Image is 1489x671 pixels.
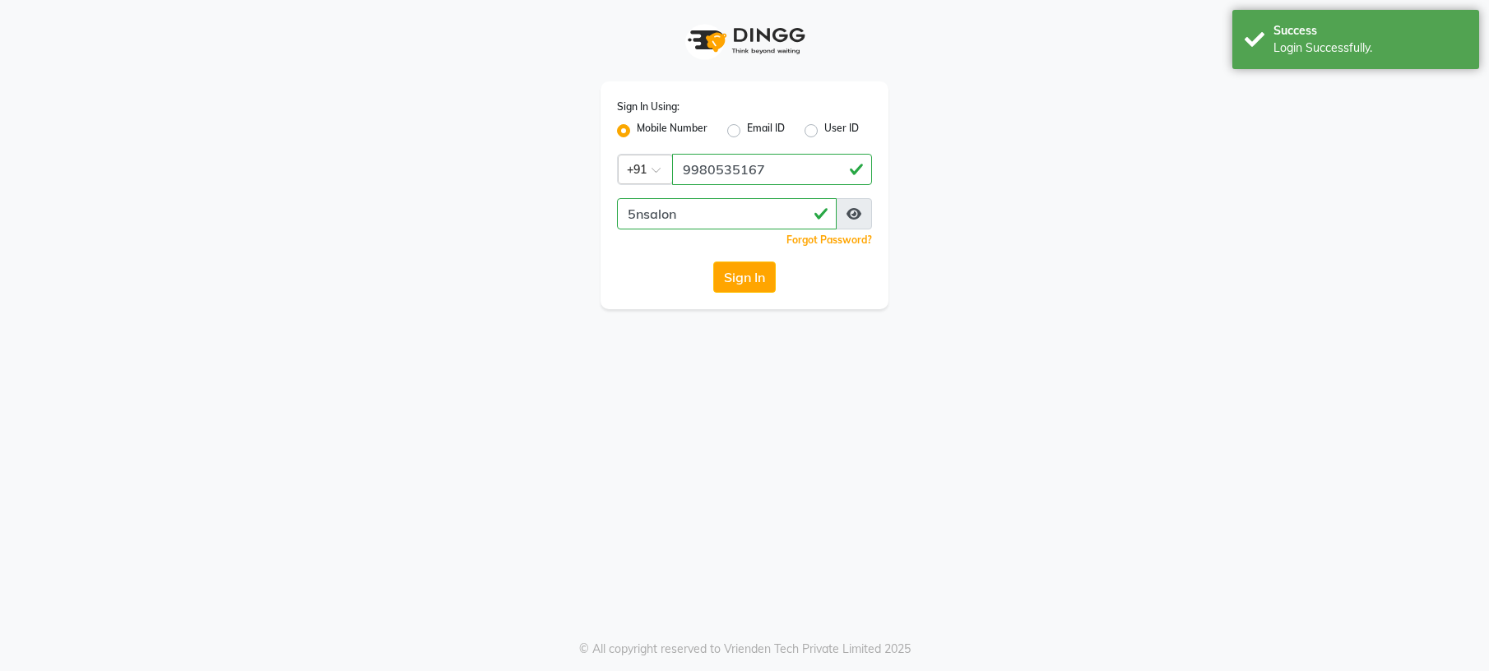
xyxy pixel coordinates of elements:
label: Email ID [747,121,785,141]
div: Login Successfully. [1273,39,1467,57]
label: Sign In Using: [617,99,680,114]
a: Forgot Password? [786,234,872,246]
div: Success [1273,22,1467,39]
label: User ID [824,121,859,141]
label: Mobile Number [637,121,707,141]
img: logo1.svg [679,16,810,65]
input: Username [617,198,837,229]
input: Username [672,154,872,185]
button: Sign In [713,261,776,293]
